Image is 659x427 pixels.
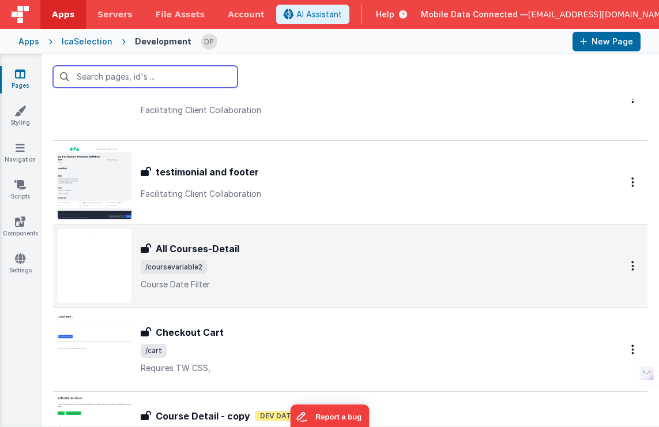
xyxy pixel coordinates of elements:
p: Requires TW CSS, [141,362,594,374]
button: Options [624,254,643,278]
input: Search pages, id's ... [53,66,238,88]
span: Dev Data [255,411,301,421]
img: d6e3be1ce36d7fc35c552da2480304ca [201,33,217,50]
span: AI Assistant [296,9,342,20]
h3: testimonial and footer [156,165,259,179]
div: Development [135,36,191,47]
h3: Checkout Cart [156,325,224,339]
span: /cart [141,344,167,358]
div: IcaSelection [62,36,112,47]
p: Facilitating Client Collaboration [141,104,594,116]
h3: All Courses-Detail [156,242,239,256]
span: Servers [97,9,132,20]
p: Facilitating Client Collaboration [141,188,594,200]
span: File Assets [156,9,205,20]
button: New Page [573,32,641,51]
p: Course Date Filter [141,279,594,290]
span: Mobile Data Connected — [421,9,528,20]
span: Help [376,9,394,20]
div: Apps [18,36,39,47]
span: /coursevariable2 [141,260,207,274]
button: AI Assistant [276,5,349,24]
button: Options [624,170,643,194]
button: Options [624,338,643,361]
h3: Course Detail - copy [156,409,250,423]
span: Apps [52,9,74,20]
